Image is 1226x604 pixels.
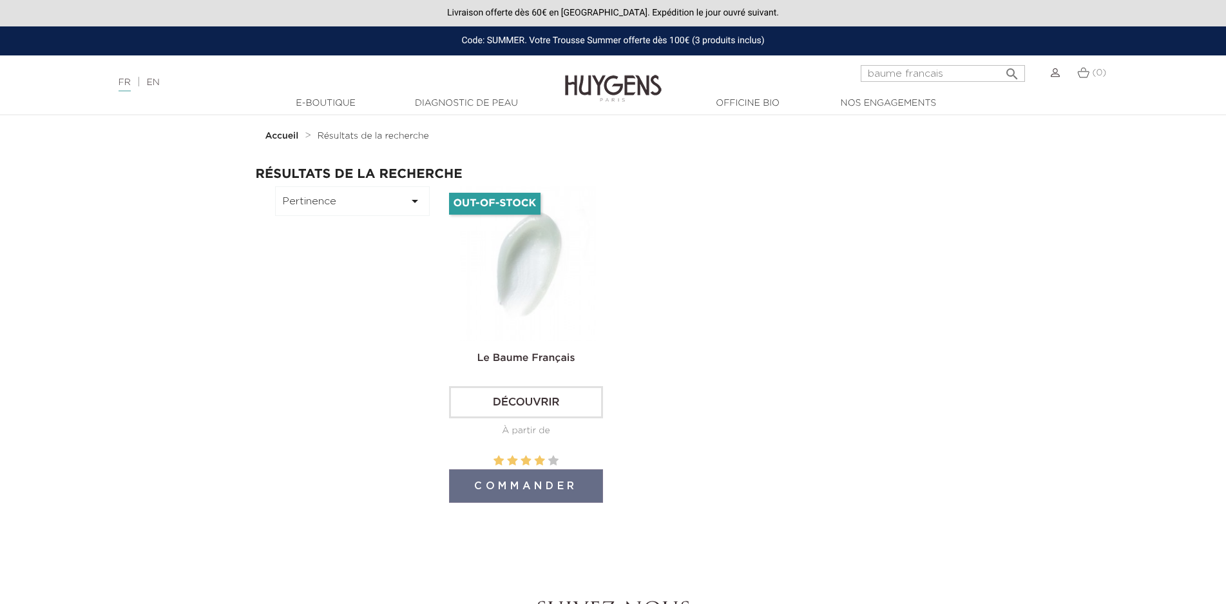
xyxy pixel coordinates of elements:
[275,186,430,216] button: Pertinence
[861,65,1025,82] input: Rechercher
[265,131,302,141] a: Accueil
[507,453,517,469] label: 2
[112,75,501,90] div: |
[1001,61,1024,79] button: 
[265,132,299,141] strong: Accueil
[146,78,159,87] a: EN
[449,386,604,418] a: Découvrir
[521,453,531,469] label: 3
[534,453,544,469] label: 4
[684,97,812,110] a: Officine Bio
[119,78,131,92] a: FR
[256,167,971,181] h2: Résultats de la recherche
[565,54,662,104] img: Huygens
[1004,63,1020,78] i: 
[1092,68,1106,77] span: (0)
[493,453,504,469] label: 1
[402,97,531,110] a: Diagnostic de peau
[824,97,953,110] a: Nos engagements
[449,424,604,438] div: À partir de
[407,193,423,209] i: 
[449,193,541,215] li: Out-of-Stock
[449,469,604,503] button: Commander
[318,131,429,141] a: Résultats de la recherche
[548,453,559,469] label: 5
[262,97,390,110] a: E-Boutique
[477,353,575,364] a: Le Baume Français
